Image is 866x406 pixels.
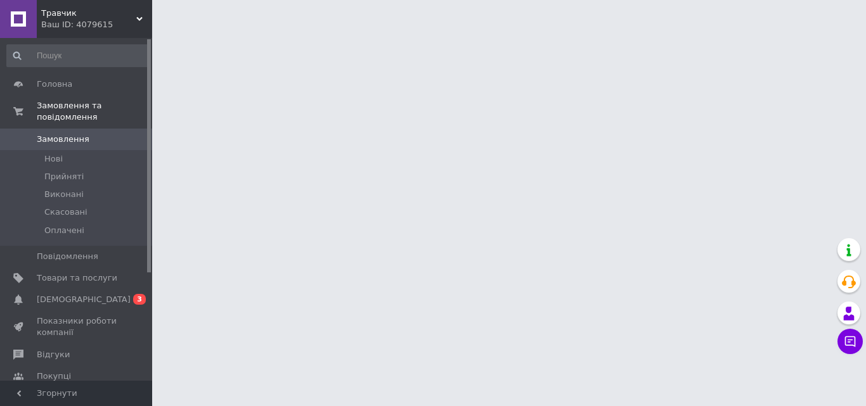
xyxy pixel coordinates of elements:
[37,294,131,305] span: [DEMOGRAPHIC_DATA]
[37,272,117,284] span: Товари та послуги
[44,225,84,236] span: Оплачені
[44,189,84,200] span: Виконані
[37,315,117,338] span: Показники роботи компанії
[41,19,152,30] div: Ваш ID: 4079615
[44,206,87,218] span: Скасовані
[37,371,71,382] span: Покупці
[37,79,72,90] span: Головна
[837,329,863,354] button: Чат з покупцем
[41,8,136,19] span: Травчик
[37,349,70,360] span: Відгуки
[6,44,150,67] input: Пошук
[44,153,63,165] span: Нові
[44,171,84,182] span: Прийняті
[133,294,146,305] span: 3
[37,251,98,262] span: Повідомлення
[37,100,152,123] span: Замовлення та повідомлення
[37,134,89,145] span: Замовлення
